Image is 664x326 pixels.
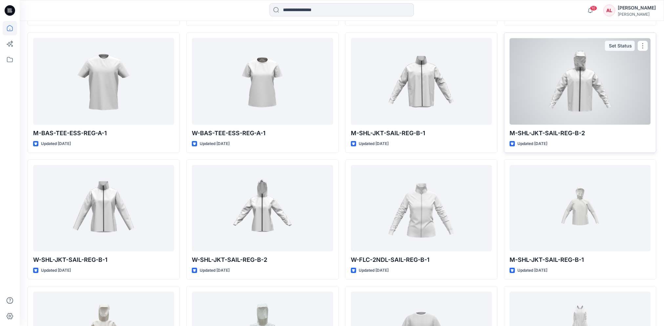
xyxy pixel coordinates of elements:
p: W-SHL-JKT-SAIL-REG-B-1 [33,255,174,264]
p: Updated [DATE] [41,267,71,274]
a: M-SHL-JKT-SAIL-REG-B-1 [510,165,651,252]
p: Updated [DATE] [517,140,547,147]
p: Updated [DATE] [200,140,230,147]
p: M-SHL-JKT-SAIL-REG-B-1 [351,129,492,138]
div: AL [603,5,615,16]
a: W-SHL-JKT-SAIL-REG-B-1 [33,165,174,252]
p: Updated [DATE] [517,267,547,274]
a: W-SHL-JKT-SAIL-REG-B-2 [192,165,333,252]
a: M-BAS-TEE-ESS-REG-A-1 [33,38,174,125]
div: [PERSON_NAME] [618,4,656,12]
a: W-FLC-2NDL-SAIL-REG-B-1 [351,165,492,252]
a: M-SHL-JKT-SAIL-REG-B-1 [351,38,492,125]
p: M-BAS-TEE-ESS-REG-A-1 [33,129,174,138]
p: W-BAS-TEE-ESS-REG-A-1 [192,129,333,138]
a: M-SHL-JKT-SAIL-REG-B-2 [510,38,651,125]
a: W-BAS-TEE-ESS-REG-A-1 [192,38,333,125]
p: Updated [DATE] [359,267,389,274]
span: 10 [590,6,597,11]
p: Updated [DATE] [359,140,389,147]
p: Updated [DATE] [200,267,230,274]
p: W-SHL-JKT-SAIL-REG-B-2 [192,255,333,264]
p: Updated [DATE] [41,140,71,147]
p: M-SHL-JKT-SAIL-REG-B-2 [510,129,651,138]
p: W-FLC-2NDL-SAIL-REG-B-1 [351,255,492,264]
p: M-SHL-JKT-SAIL-REG-B-1 [510,255,651,264]
div: [PERSON_NAME] [618,12,656,17]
